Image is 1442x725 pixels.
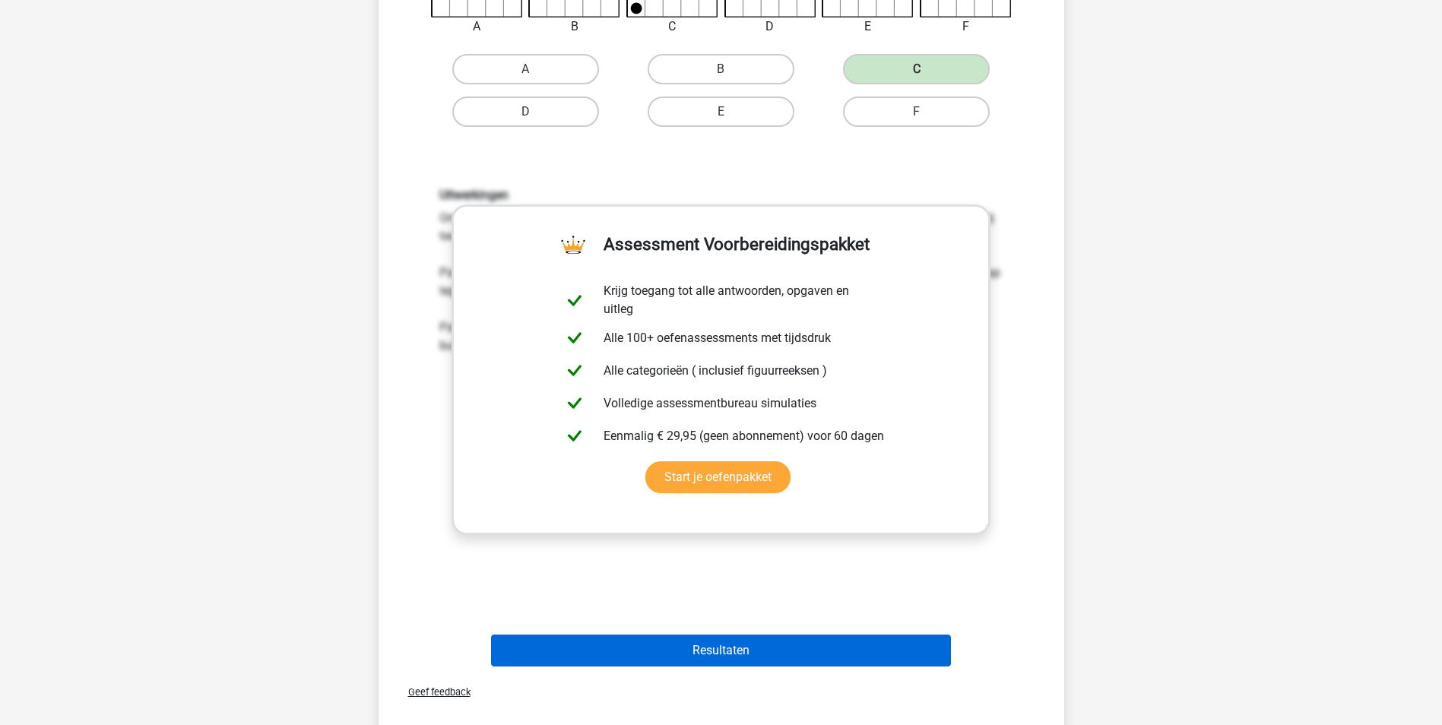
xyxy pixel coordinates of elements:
div: E [810,17,925,36]
label: F [843,97,990,127]
label: C [843,54,990,84]
div: B [517,17,632,36]
label: A [452,54,599,84]
label: B [648,54,794,84]
div: A [420,17,534,36]
h6: Uitwerkingen [439,188,1003,202]
label: D [452,97,599,127]
span: Geef feedback [396,686,471,698]
a: Start je oefenpakket [645,461,791,493]
label: E [648,97,794,127]
button: Resultaten [491,635,951,666]
div: C [615,17,730,36]
div: D [713,17,828,36]
div: Om deze opgave op te lossen, moet goed gekeken worden hoe de zwarte stippen bewegen. Er zijn hier... [428,188,1015,354]
div: F [908,17,1023,36]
